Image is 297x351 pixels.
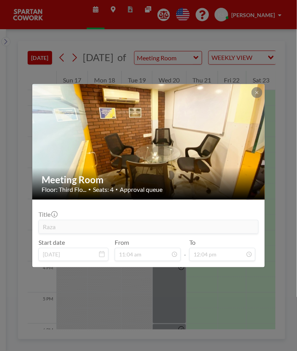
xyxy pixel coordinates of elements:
span: - [184,241,186,258]
input: (No title) [39,220,258,233]
label: Title [38,211,57,218]
label: To [189,239,196,246]
span: • [115,187,118,192]
img: 537.jpg [32,54,266,229]
label: From [115,239,129,246]
span: Floor: Third Flo... [42,186,86,193]
span: Approval queue [120,186,162,193]
h2: Meeting Room [42,174,256,186]
label: Start date [38,239,65,246]
span: • [88,186,91,192]
span: Seats: 4 [93,186,114,193]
